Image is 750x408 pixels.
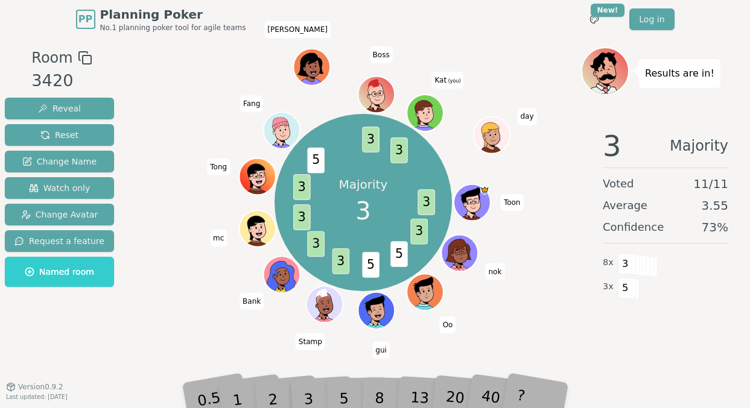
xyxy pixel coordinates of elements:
[31,47,72,69] span: Room
[22,155,97,168] span: Change Name
[76,6,246,33] a: PPPlanning PokerNo.1 planning poker tool for agile teams
[701,197,728,214] span: 3.55
[603,280,614,293] span: 3 x
[293,174,310,200] span: 3
[603,256,614,269] span: 8 x
[355,193,370,229] span: 3
[583,8,605,30] button: New!
[390,242,407,268] span: 5
[29,182,91,194] span: Watch only
[418,189,434,215] span: 3
[370,46,393,63] span: Click to change your name
[5,257,114,287] button: Named room
[362,252,379,278] span: 5
[40,129,78,141] span: Reset
[670,131,728,160] span: Majority
[31,69,92,93] div: 3420
[603,197,647,214] span: Average
[207,158,230,175] span: Click to change your name
[78,12,92,27] span: PP
[5,177,114,199] button: Watch only
[307,231,324,257] span: 3
[629,8,674,30] a: Log in
[332,248,349,274] span: 3
[293,205,310,231] span: 3
[702,219,728,236] span: 73 %
[240,292,264,309] span: Click to change your name
[338,176,387,193] p: Majority
[5,151,114,172] button: Change Name
[501,194,524,211] span: Click to change your name
[240,95,263,112] span: Click to change your name
[6,394,68,400] span: Last updated: [DATE]
[693,175,728,192] span: 11 / 11
[100,6,246,23] span: Planning Poker
[25,266,94,278] span: Named room
[210,230,227,246] span: Click to change your name
[480,185,489,194] span: Toon is the host
[5,98,114,119] button: Reveal
[38,102,81,115] span: Reveal
[100,23,246,33] span: No.1 planning poker tool for agile teams
[362,127,379,153] span: 3
[408,96,442,130] button: Click to change your avatar
[618,254,632,274] span: 3
[447,78,461,84] span: (you)
[264,21,331,38] span: Click to change your name
[618,278,632,298] span: 5
[440,316,456,333] span: Click to change your name
[307,148,324,174] span: 5
[5,230,114,252] button: Request a feature
[603,131,621,160] span: 3
[485,263,504,280] span: Click to change your name
[5,204,114,225] button: Change Avatar
[517,108,536,125] span: Click to change your name
[372,342,390,359] span: Click to change your name
[603,175,634,192] span: Voted
[296,333,325,350] span: Click to change your name
[18,382,63,392] span: Version 0.9.2
[14,235,104,247] span: Request a feature
[6,382,63,392] button: Version0.9.2
[645,65,714,82] p: Results are in!
[390,137,407,163] span: 3
[5,124,114,146] button: Reset
[21,209,98,221] span: Change Avatar
[410,219,427,245] span: 3
[431,72,463,89] span: Click to change your name
[603,219,664,236] span: Confidence
[591,4,625,17] div: New!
